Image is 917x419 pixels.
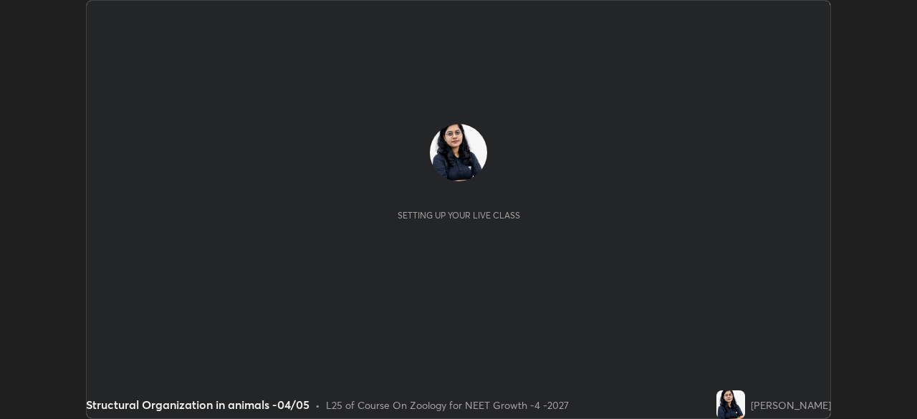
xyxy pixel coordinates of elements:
div: Setting up your live class [398,210,520,221]
img: c5c1c0953fab4165a3d8556d5a9fe923.jpg [430,124,487,181]
div: • [315,398,320,413]
div: L25 of Course On Zoology for NEET Growth -4 -2027 [326,398,569,413]
img: c5c1c0953fab4165a3d8556d5a9fe923.jpg [716,390,745,419]
div: Structural Organization in animals -04/05 [86,396,309,413]
div: [PERSON_NAME] [751,398,831,413]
